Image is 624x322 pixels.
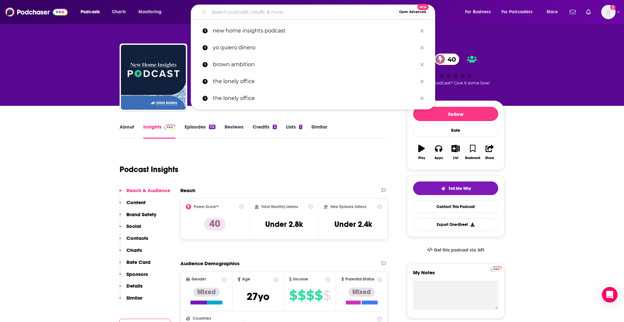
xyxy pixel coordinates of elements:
button: open menu [134,7,170,17]
button: Reach & Audience [119,187,170,199]
button: Details [119,283,143,295]
span: More [547,7,558,17]
p: the lonely office [213,90,417,107]
p: Contacts [126,235,148,241]
div: Apps [435,156,443,160]
h1: Podcast Insights [120,165,178,174]
span: For Podcasters [501,7,533,17]
span: Get this podcast via API [434,247,484,253]
button: Social [119,223,141,235]
p: Brand Safety [126,211,156,217]
button: open menu [76,7,108,17]
a: Pro website [491,266,502,272]
a: the lonely office [191,73,435,90]
button: Content [119,199,146,211]
span: $ [315,290,322,301]
button: Open AdvancedNew [396,8,429,16]
button: Contacts [119,235,148,247]
a: the lonely office [191,90,435,107]
span: 27 yo [247,290,269,303]
a: 40 [435,54,459,65]
div: Rate [413,124,498,137]
span: 40 [441,54,459,65]
p: Content [126,199,146,205]
button: tell me why sparkleTell Me Why [413,181,498,195]
button: Show profile menu [601,5,616,19]
h3: Under 2.8k [265,219,303,229]
span: Tell Me Why [448,186,471,191]
p: Details [126,283,143,289]
p: brown ambition [213,56,417,73]
a: Get this podcast via API [422,242,489,258]
h2: Audience Demographics [180,260,240,266]
h2: New Episode Listens [331,204,366,209]
div: 1 [299,125,302,129]
button: open menu [461,7,499,17]
h2: Reach [180,187,195,193]
label: My Notes [413,269,498,281]
button: Export One-Sheet [413,218,498,231]
button: Sponsors [119,271,148,283]
span: Open Advanced [399,10,426,14]
span: $ [289,290,297,301]
div: Bookmark [465,156,480,160]
button: Play [413,141,430,164]
h2: Power Score™ [194,204,219,209]
button: open menu [542,7,566,17]
a: Reviews [225,124,243,139]
p: 40 [204,218,226,231]
button: Charts [119,247,142,259]
a: new home insights podcast [191,22,435,39]
button: Similar [119,295,142,307]
span: New [417,4,429,10]
img: tell me why sparkle [441,186,446,191]
button: Bookmark [464,141,481,164]
button: Share [481,141,498,164]
p: yo quiero dinero [213,39,417,56]
a: Show notifications dropdown [567,6,578,18]
p: new home insights podcast [213,22,417,39]
span: Gender [191,277,206,281]
p: Similar [126,295,142,301]
p: Charts [126,247,142,253]
div: Mixed [348,288,375,297]
a: Show notifications dropdown [583,6,593,18]
a: Similar [311,124,327,139]
span: $ [323,290,331,301]
a: yo quiero dinero [191,39,435,56]
button: Apps [430,141,447,164]
span: For Business [465,7,491,17]
img: Podchaser Pro [491,266,502,272]
div: Share [485,156,494,160]
button: Follow [413,107,498,121]
a: About [120,124,134,139]
span: $ [298,290,305,301]
button: List [447,141,464,164]
p: Reach & Audience [126,187,170,193]
div: 2 [273,125,277,129]
img: Podchaser Pro [164,125,175,130]
p: Rate Card [126,259,150,265]
span: Monitoring [138,7,162,17]
span: Parental Status [345,277,374,281]
span: Charts [112,7,126,17]
span: $ [306,290,314,301]
a: Contact This Podcast [413,200,498,213]
a: Charts [108,7,130,17]
p: Sponsors [126,271,148,277]
button: Rate Card [119,259,150,271]
p: Social [126,223,141,229]
input: Search podcasts, credits, & more... [209,7,396,17]
img: User Profile [601,5,616,19]
div: 112 [209,125,215,129]
span: Income [293,277,308,281]
span: Logged in as Kapplewhaite [601,5,616,19]
button: open menu [497,7,542,17]
span: Podcasts [81,7,100,17]
a: Podchaser - Follow, Share and Rate Podcasts [5,6,68,18]
span: Good podcast? Give it some love! [422,80,490,85]
a: brown ambition [191,56,435,73]
div: Play [418,156,425,160]
img: New Home Insights Podcast [121,45,186,110]
div: List [453,156,458,160]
